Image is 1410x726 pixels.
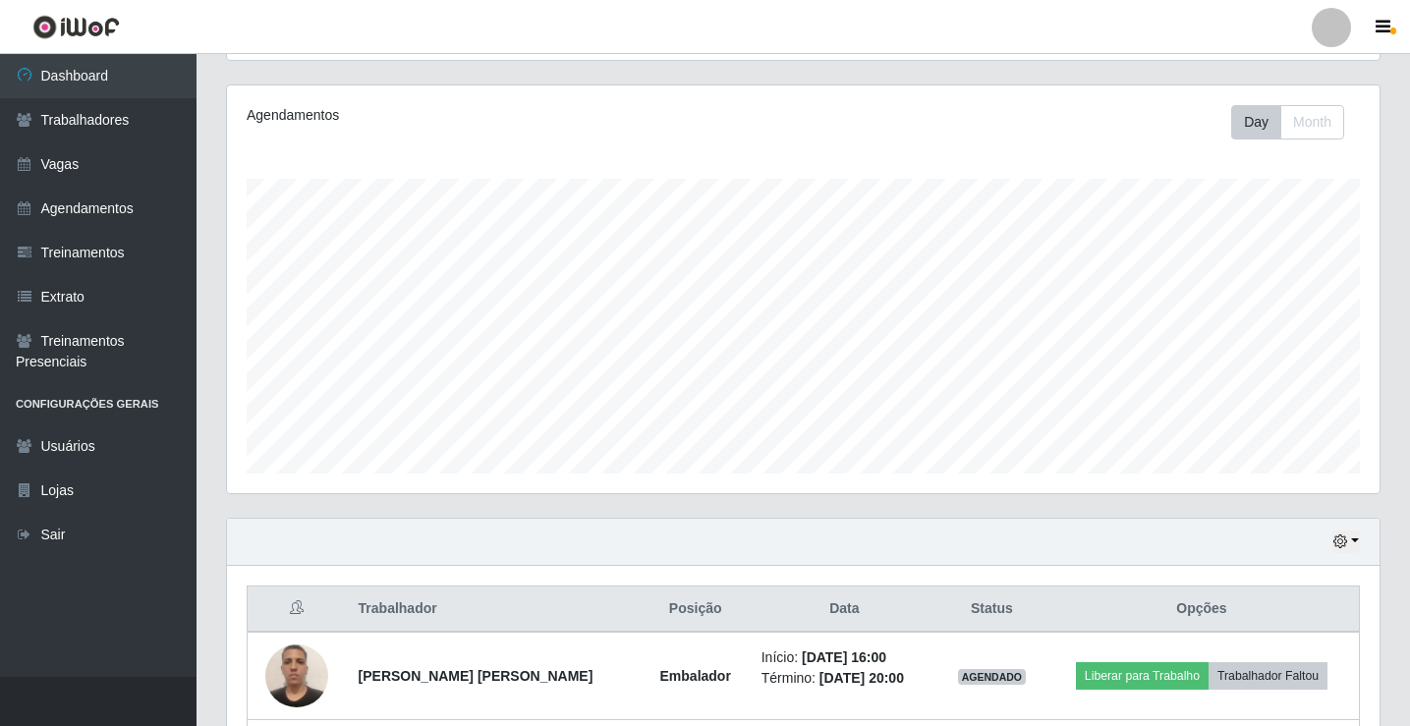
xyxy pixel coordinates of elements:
[32,15,120,39] img: CoreUI Logo
[750,586,939,633] th: Data
[761,647,928,668] li: Início:
[1209,662,1327,690] button: Trabalhador Faltou
[939,586,1044,633] th: Status
[1231,105,1360,140] div: Toolbar with button groups
[359,668,593,684] strong: [PERSON_NAME] [PERSON_NAME]
[802,649,886,665] time: [DATE] 16:00
[642,586,750,633] th: Posição
[265,634,328,717] img: 1745348003536.jpeg
[1231,105,1281,140] button: Day
[1076,662,1209,690] button: Liberar para Trabalho
[958,669,1027,685] span: AGENDADO
[1280,105,1344,140] button: Month
[819,670,904,686] time: [DATE] 20:00
[761,668,928,689] li: Término:
[1044,586,1360,633] th: Opções
[1231,105,1344,140] div: First group
[247,105,694,126] div: Agendamentos
[660,668,731,684] strong: Embalador
[347,586,642,633] th: Trabalhador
